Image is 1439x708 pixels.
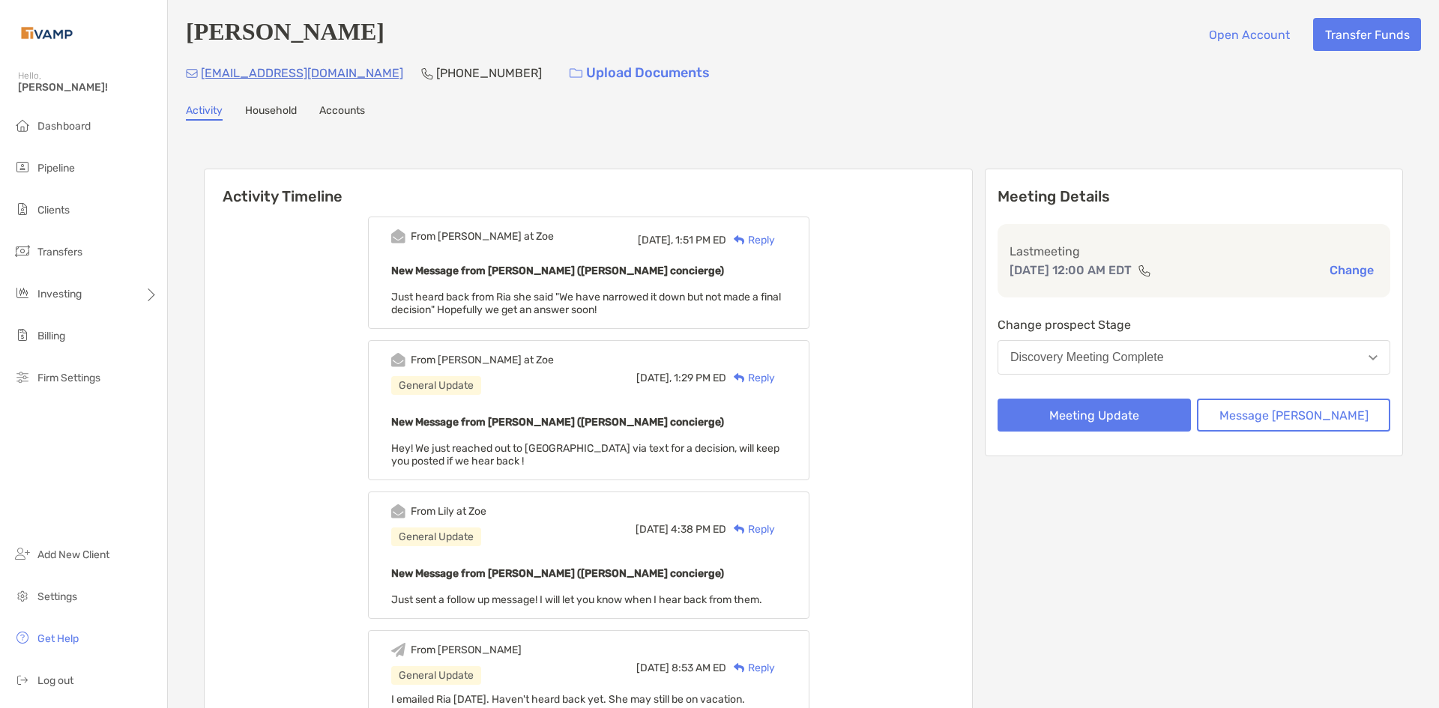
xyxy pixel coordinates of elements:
[37,330,65,342] span: Billing
[1010,351,1164,364] div: Discovery Meeting Complete
[672,662,726,674] span: 8:53 AM ED
[391,264,724,277] b: New Message from [PERSON_NAME] ([PERSON_NAME] concierge)
[726,660,775,676] div: Reply
[391,442,779,468] span: Hey! We just reached out to [GEOGRAPHIC_DATA] via text for a decision, will keep you posted if we...
[13,629,31,647] img: get-help icon
[18,81,158,94] span: [PERSON_NAME]!
[998,340,1390,375] button: Discovery Meeting Complete
[1010,242,1378,261] p: Last meeting
[391,643,405,657] img: Event icon
[411,230,554,243] div: From [PERSON_NAME] at Zoe
[391,567,724,580] b: New Message from [PERSON_NAME] ([PERSON_NAME] concierge)
[726,521,775,537] div: Reply
[734,235,745,245] img: Reply icon
[37,372,100,384] span: Firm Settings
[186,104,223,121] a: Activity
[726,232,775,248] div: Reply
[37,204,70,217] span: Clients
[13,158,31,176] img: pipeline icon
[37,674,73,687] span: Log out
[998,399,1191,432] button: Meeting Update
[245,104,297,121] a: Household
[560,57,719,89] a: Upload Documents
[391,229,405,243] img: Event icon
[319,104,365,121] a: Accounts
[391,376,481,395] div: General Update
[391,504,405,518] img: Event icon
[18,6,76,60] img: Zoe Logo
[186,18,384,51] h4: [PERSON_NAME]
[411,505,486,518] div: From Lily at Zoe
[13,671,31,689] img: logout icon
[13,284,31,302] img: investing icon
[13,200,31,218] img: clients icon
[391,693,745,706] span: I emailed Ria [DATE]. Haven't heard back yet. She may still be on vacation.
[37,548,109,561] span: Add New Client
[638,234,673,246] span: [DATE],
[391,666,481,685] div: General Update
[391,416,724,429] b: New Message from [PERSON_NAME] ([PERSON_NAME] concierge)
[13,545,31,563] img: add_new_client icon
[675,234,726,246] span: 1:51 PM ED
[671,523,726,536] span: 4:38 PM ED
[13,116,31,134] img: dashboard icon
[636,523,669,536] span: [DATE]
[13,326,31,344] img: billing icon
[1325,262,1378,278] button: Change
[37,120,91,133] span: Dashboard
[436,64,542,82] p: [PHONE_NUMBER]
[998,187,1390,206] p: Meeting Details
[13,368,31,386] img: firm-settings icon
[1313,18,1421,51] button: Transfer Funds
[201,64,403,82] p: [EMAIL_ADDRESS][DOMAIN_NAME]
[998,315,1390,334] p: Change prospect Stage
[37,162,75,175] span: Pipeline
[37,590,77,603] span: Settings
[37,632,79,645] span: Get Help
[734,373,745,383] img: Reply icon
[1369,355,1378,360] img: Open dropdown arrow
[37,246,82,258] span: Transfers
[636,662,669,674] span: [DATE]
[391,593,762,606] span: Just sent a follow up message! I will let you know when I hear back from them.
[726,370,775,386] div: Reply
[734,524,745,534] img: Reply icon
[734,663,745,673] img: Reply icon
[1197,399,1390,432] button: Message [PERSON_NAME]
[411,644,522,656] div: From [PERSON_NAME]
[570,68,582,79] img: button icon
[1138,264,1151,276] img: communication type
[391,291,781,316] span: Just heard back from Ria she said "We have narrowed it down but not made a final decision" Hopefu...
[421,67,433,79] img: Phone Icon
[37,288,82,300] span: Investing
[13,587,31,605] img: settings icon
[186,69,198,78] img: Email Icon
[1010,261,1132,279] p: [DATE] 12:00 AM EDT
[391,353,405,367] img: Event icon
[1197,18,1301,51] button: Open Account
[13,242,31,260] img: transfers icon
[674,372,726,384] span: 1:29 PM ED
[636,372,672,384] span: [DATE],
[391,527,481,546] div: General Update
[411,354,554,366] div: From [PERSON_NAME] at Zoe
[205,169,972,205] h6: Activity Timeline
